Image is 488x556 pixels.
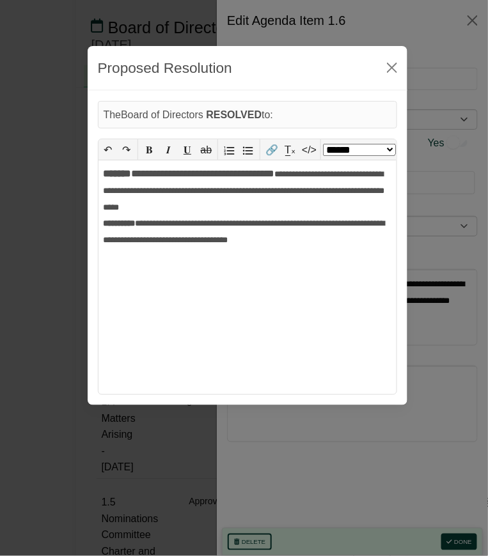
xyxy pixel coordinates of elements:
span: 𝐔 [184,144,191,155]
button: 🔗 [262,139,281,160]
div: The Board of Directors to: [98,101,397,129]
button: T̲ₓ [281,139,300,160]
s: ab [201,144,212,155]
button: Numbered list [220,139,239,160]
button: 𝑰 [159,139,178,160]
button: </> [300,139,319,160]
button: Bullet list [239,139,258,160]
b: RESOLVED [206,109,262,120]
button: Close [382,58,402,78]
button: ↷ [117,139,136,160]
button: 𝐁 [140,139,159,160]
button: ab [197,139,216,160]
div: Proposed Resolution [98,56,232,79]
button: ↶ [98,139,117,160]
button: 𝐔 [178,139,196,160]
